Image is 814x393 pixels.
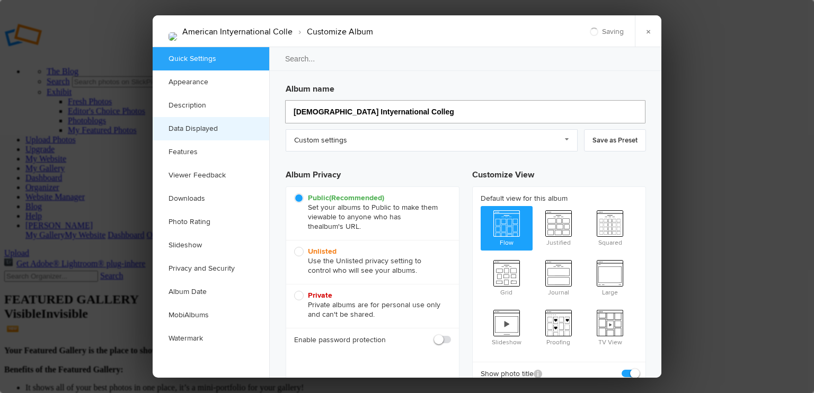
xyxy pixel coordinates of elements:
[329,193,384,202] i: (Recommended)
[153,117,269,140] a: Data Displayed
[533,206,585,248] span: Justified
[153,234,269,257] a: Slideshow
[584,206,636,248] span: Squared
[635,15,661,47] a: ×
[269,47,663,71] input: Search...
[294,335,386,345] b: Enable password protection
[182,23,293,41] li: American Intyernational Colle
[169,32,177,41] img: AIC_at_Wetsfield_0071.jpg
[584,129,646,151] a: Save as Preset
[153,187,269,210] a: Downloads
[153,257,269,280] a: Privacy and Security
[533,256,585,298] span: Journal
[308,247,337,256] b: Unlisted
[153,140,269,164] a: Features
[153,210,269,234] a: Photo Rating
[481,369,542,379] b: Show photo title
[308,193,384,202] b: Public
[153,164,269,187] a: Viewer Feedback
[481,206,533,248] span: Flow
[153,303,269,327] a: MobiAlbums
[481,306,533,348] span: Slideshow
[153,70,269,94] a: Appearance
[294,291,446,319] span: Private albums are for personal use only and can't be shared.
[286,78,646,95] h3: Album name
[472,160,646,186] h3: Customize View
[153,280,269,303] a: Album Date
[318,222,361,231] span: album's URL.
[308,291,332,300] b: Private
[584,256,636,298] span: Large
[294,247,446,275] span: Use the Unlisted privacy setting to control who will see your albums.
[481,256,533,298] span: Grid
[293,23,373,41] li: Customize Album
[153,327,269,350] a: Watermark
[294,193,446,231] span: Set your albums to Public to make them viewable to anyone who has the
[533,306,585,348] span: Proofing
[153,47,269,70] a: Quick Settings
[286,160,459,186] h3: Album Privacy
[153,94,269,117] a: Description
[584,306,636,348] span: TV View
[286,129,578,151] a: Custom settings
[481,193,638,204] b: Default view for this album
